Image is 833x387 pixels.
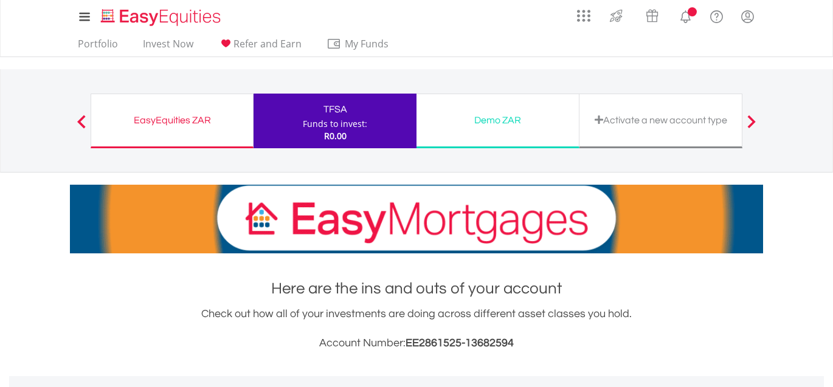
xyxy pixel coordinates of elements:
a: Refer and Earn [213,38,306,57]
span: EE2861525-13682594 [406,337,514,349]
div: TFSA [261,101,409,118]
a: My Profile [732,3,763,30]
h3: Account Number: [70,335,763,352]
span: Refer and Earn [233,37,302,50]
div: Demo ZAR [424,112,572,129]
img: thrive-v2.svg [606,6,626,26]
span: R0.00 [324,130,347,142]
img: vouchers-v2.svg [642,6,662,26]
div: Activate a new account type [587,112,734,129]
div: Check out how all of your investments are doing across different asset classes you hold. [70,306,763,352]
img: grid-menu-icon.svg [577,9,590,22]
a: Vouchers [634,3,670,26]
img: EasyMortage Promotion Banner [70,185,763,253]
a: AppsGrid [569,3,598,22]
a: Invest Now [138,38,198,57]
span: My Funds [327,36,406,52]
img: EasyEquities_Logo.png [99,7,226,27]
a: Portfolio [73,38,123,57]
div: Funds to invest: [303,118,367,130]
h1: Here are the ins and outs of your account [70,278,763,300]
a: Notifications [670,3,701,27]
a: Home page [96,3,226,27]
div: EasyEquities ZAR [99,112,246,129]
a: FAQ's and Support [701,3,732,27]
